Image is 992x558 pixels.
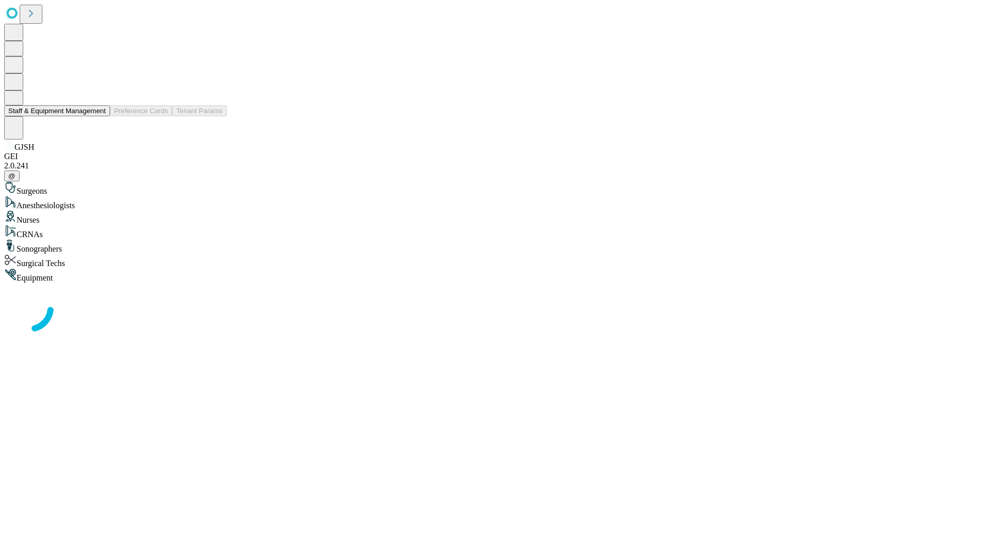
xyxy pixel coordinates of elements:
[4,268,988,283] div: Equipment
[8,172,16,180] span: @
[4,196,988,210] div: Anesthesiologists
[14,143,34,151] span: GJSH
[4,225,988,239] div: CRNAs
[4,161,988,171] div: 2.0.241
[4,171,20,181] button: @
[4,181,988,196] div: Surgeons
[4,254,988,268] div: Surgical Techs
[4,239,988,254] div: Sonographers
[4,210,988,225] div: Nurses
[110,105,172,116] button: Preference Cards
[4,105,110,116] button: Staff & Equipment Management
[172,105,227,116] button: Tenant Params
[4,152,988,161] div: GEI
